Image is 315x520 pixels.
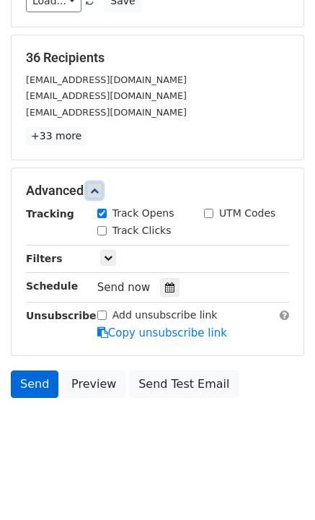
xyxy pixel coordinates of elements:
span: Send now [97,281,151,294]
strong: Filters [26,253,63,264]
iframe: Chat Widget [243,451,315,520]
h5: 36 Recipients [26,50,289,66]
strong: Tracking [26,208,74,220]
div: Tiện ích trò chuyện [243,451,315,520]
a: Preview [62,370,125,398]
label: Add unsubscribe link [112,308,218,323]
strong: Unsubscribe [26,310,97,321]
label: Track Clicks [112,223,172,238]
small: [EMAIL_ADDRESS][DOMAIN_NAME] [26,74,187,85]
label: Track Opens [112,206,174,221]
a: Send Test Email [129,370,239,398]
strong: Schedule [26,280,78,292]
a: Send [11,370,58,398]
label: UTM Codes [219,206,275,221]
small: [EMAIL_ADDRESS][DOMAIN_NAME] [26,90,187,101]
a: Copy unsubscribe link [97,326,227,339]
small: [EMAIL_ADDRESS][DOMAIN_NAME] [26,107,187,118]
h5: Advanced [26,183,289,199]
a: +33 more [26,127,86,145]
